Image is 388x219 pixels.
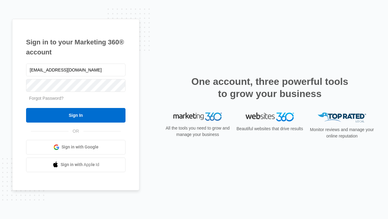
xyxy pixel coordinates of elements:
[62,144,99,150] span: Sign in with Google
[26,37,125,57] h1: Sign in to your Marketing 360® account
[29,96,64,101] a: Forgot Password?
[26,64,125,76] input: Email
[236,126,304,132] p: Beautiful websites that drive results
[164,125,232,138] p: All the tools you need to grow and manage your business
[246,113,294,121] img: Websites 360
[318,113,366,123] img: Top Rated Local
[61,162,99,168] span: Sign in with Apple Id
[26,108,125,123] input: Sign In
[26,140,125,155] a: Sign in with Google
[26,158,125,172] a: Sign in with Apple Id
[308,127,376,139] p: Monitor reviews and manage your online reputation
[69,128,83,134] span: OR
[189,75,350,100] h2: One account, three powerful tools to grow your business
[173,113,222,121] img: Marketing 360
